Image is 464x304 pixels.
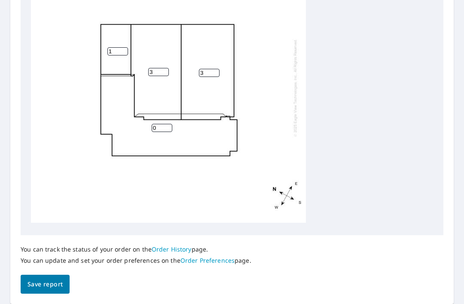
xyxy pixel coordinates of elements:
[180,256,235,264] a: Order Preferences
[21,257,251,264] p: You can update and set your order preferences on the page.
[27,279,63,290] span: Save report
[21,275,70,294] button: Save report
[152,245,192,253] a: Order History
[21,246,251,253] p: You can track the status of your order on the page.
